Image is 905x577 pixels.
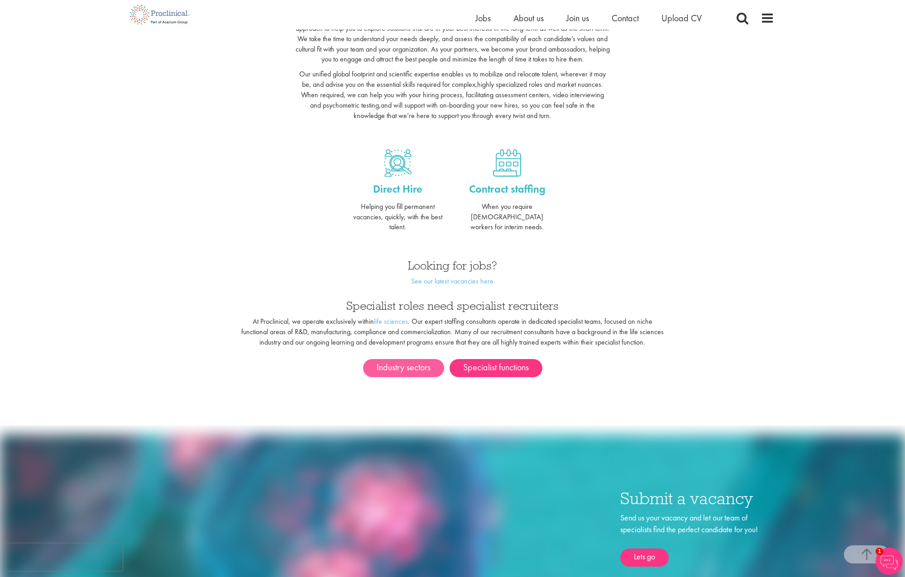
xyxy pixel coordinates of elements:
a: Lets go [620,549,669,567]
a: Direct hire [350,149,446,177]
a: Industry sectors [363,359,444,377]
a: Specialist functions [450,359,542,377]
img: Direct hire [384,149,412,177]
p: Our unified global footprint and scientific expertise enables us to mobilize and relocate talent,... [295,69,610,121]
a: Jobs [475,12,491,24]
h3: Submit a vacancy [620,490,774,507]
span: 1 [876,548,883,555]
p: When you require [DEMOGRAPHIC_DATA] workers for interim needs. [459,202,555,233]
a: Join us [566,12,589,24]
a: See our latest vacancies here [411,276,493,286]
p: Our consultants go well-beyond just matching CVs to your job specification and take a flexible, c... [295,13,610,65]
p: Helping you fill permanent vacancies, quickly, with the best talent. [350,202,446,233]
a: life sciences [374,317,408,326]
h3: Specialist roles need specialist recruiters [240,300,665,312]
p: At Proclinical, we operate exclusively within . Our expert staffing consultants operate in dedica... [240,317,665,348]
a: Contact [612,12,639,24]
iframe: reCAPTCHA [6,544,122,571]
a: About us [513,12,544,24]
img: Chatbot [876,548,903,575]
div: Send us your vacancy and let our team of specialists find the perfect candidate for you! [620,512,774,567]
a: Contract staffing [459,149,555,177]
a: Contract staffing [459,181,555,197]
a: Upload CV [661,12,702,24]
a: Direct Hire [350,181,446,197]
h3: Looking for jobs? [350,260,555,271]
img: Contract staffing [493,149,521,177]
